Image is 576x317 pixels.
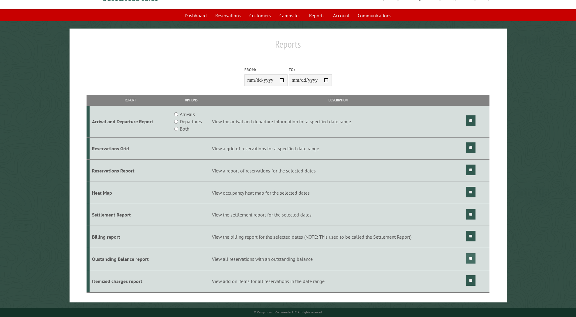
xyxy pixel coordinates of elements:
[180,118,202,125] label: Departures
[90,248,171,270] td: Oustanding Balance report
[181,10,210,21] a: Dashboard
[180,111,195,118] label: Arrivals
[90,159,171,182] td: Reservations Report
[90,270,171,292] td: Itemized charges report
[171,95,211,105] th: Options
[211,204,465,226] td: View the settlement report for the selected dates
[212,10,244,21] a: Reservations
[211,270,465,292] td: View add on items for all reservations in the date range
[87,38,489,55] h1: Reports
[90,182,171,204] td: Heat Map
[90,138,171,160] td: Reservations Grid
[254,310,322,314] small: © Campground Commander LLC. All rights reserved.
[289,67,332,73] label: To:
[305,10,328,21] a: Reports
[354,10,395,21] a: Communications
[246,10,274,21] a: Customers
[211,182,465,204] td: View occupancy heat map for the selected dates
[180,125,189,132] label: Both
[211,248,465,270] td: View all reservations with an outstanding balance
[90,226,171,248] td: Billing report
[211,226,465,248] td: View the billing report for the selected dates (NOTE: This used to be called the Settlement Report)
[211,106,465,138] td: View the arrival and departure information for a specified date range
[211,95,465,105] th: Description
[211,159,465,182] td: View a report of reservations for the selected dates
[244,67,288,73] label: From:
[276,10,304,21] a: Campsites
[329,10,353,21] a: Account
[90,95,171,105] th: Report
[90,106,171,138] td: Arrival and Departure Report
[90,204,171,226] td: Settlement Report
[211,138,465,160] td: View a grid of reservations for a specified date range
